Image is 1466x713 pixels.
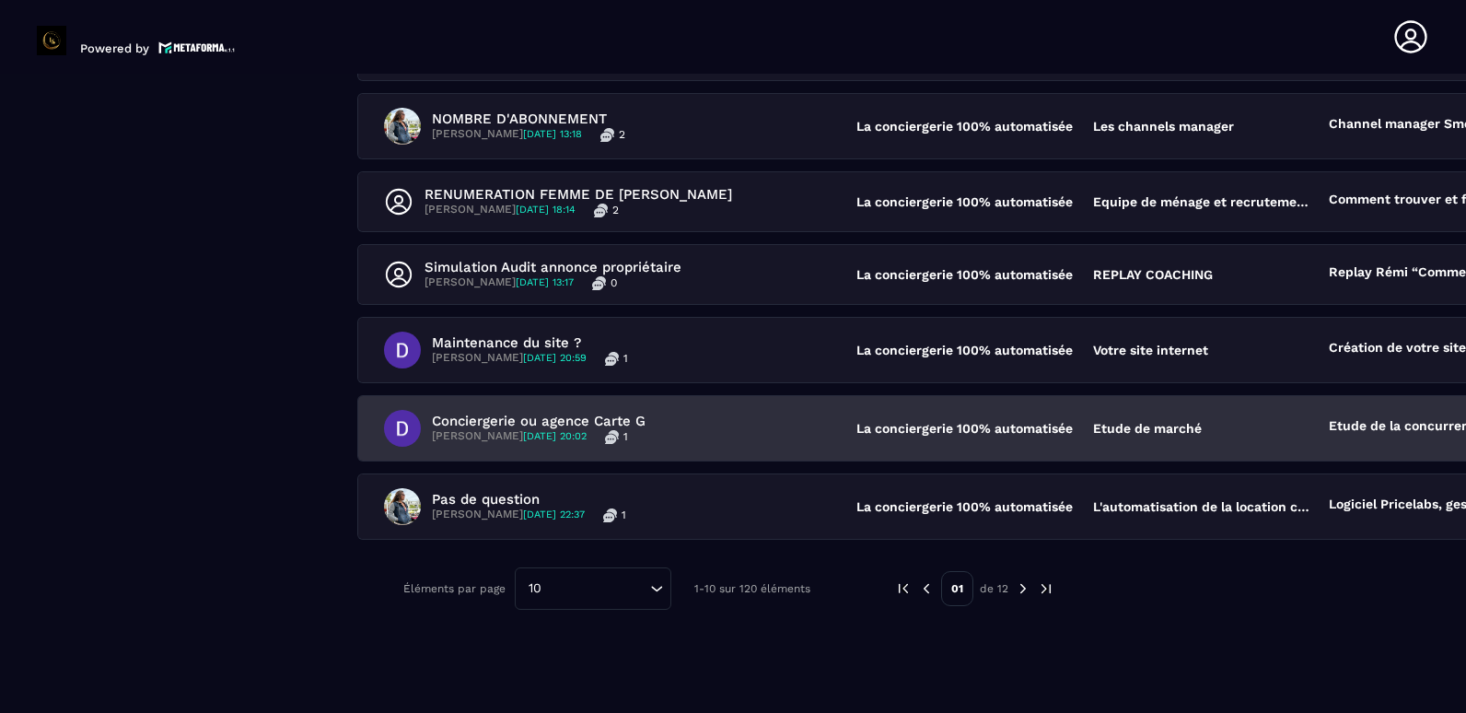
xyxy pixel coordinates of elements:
[432,508,585,522] p: [PERSON_NAME]
[425,186,732,203] p: RENUMERATION FEMME DE [PERSON_NAME]
[856,421,1075,436] p: La conciergerie 100% automatisée
[856,343,1075,357] p: La conciergerie 100% automatisée
[1093,499,1311,514] p: L'automatisation de la location courte durée
[80,41,149,55] p: Powered by
[1093,421,1202,436] p: Etude de marché
[856,267,1075,282] p: La conciergerie 100% automatisée
[432,111,625,127] p: NOMBRE D'ABONNEMENT
[432,334,628,351] p: Maintenance du site ?
[516,276,574,288] span: [DATE] 13:17
[1038,580,1054,597] img: next
[523,430,587,442] span: [DATE] 20:02
[623,351,628,366] p: 1
[515,567,671,610] div: Search for option
[918,580,935,597] img: prev
[425,275,574,290] p: [PERSON_NAME]
[158,40,236,55] img: logo
[432,413,646,429] p: Conciergerie ou agence Carte G
[694,582,810,595] p: 1-10 sur 120 éléments
[522,579,548,599] span: 10
[941,571,973,606] p: 01
[980,581,1008,596] p: de 12
[623,429,628,444] p: 1
[425,259,681,275] p: Simulation Audit annonce propriétaire
[611,275,617,290] p: 0
[516,204,576,216] span: [DATE] 18:14
[1093,267,1213,282] p: REPLAY COACHING
[856,499,1075,514] p: La conciergerie 100% automatisée
[1093,343,1208,357] p: Votre site internet
[432,351,587,366] p: [PERSON_NAME]
[37,26,66,55] img: logo-branding
[523,128,582,140] span: [DATE] 13:18
[432,127,582,142] p: [PERSON_NAME]
[432,429,587,444] p: [PERSON_NAME]
[548,579,646,599] input: Search for option
[856,194,1075,209] p: La conciergerie 100% automatisée
[612,203,619,217] p: 2
[432,491,626,508] p: Pas de question
[523,508,585,520] span: [DATE] 22:37
[856,119,1075,134] p: La conciergerie 100% automatisée
[619,127,625,142] p: 2
[895,580,912,597] img: prev
[1015,580,1031,597] img: next
[523,352,587,364] span: [DATE] 20:59
[622,508,626,522] p: 1
[403,582,506,595] p: Éléments par page
[425,203,576,217] p: [PERSON_NAME]
[1093,119,1234,134] p: Les channels manager
[1093,194,1311,209] p: Equipe de ménage et recrutement gestionnaire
